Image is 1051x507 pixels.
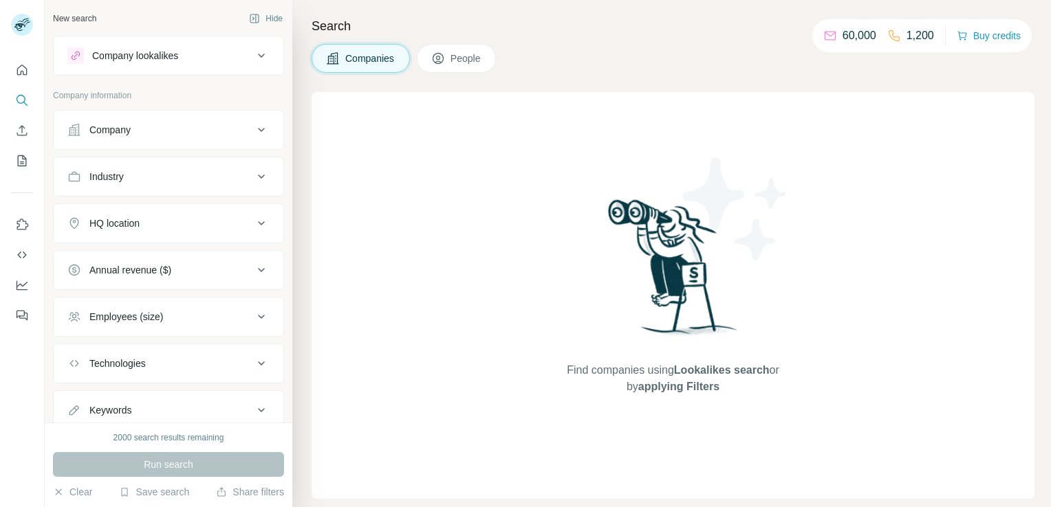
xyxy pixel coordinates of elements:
p: 1,200 [907,27,934,44]
div: 2000 search results remaining [113,431,224,444]
button: Employees (size) [54,300,283,333]
button: Use Surfe on LinkedIn [11,212,33,237]
button: Hide [239,8,292,29]
div: Technologies [89,357,146,370]
div: Employees (size) [89,310,163,324]
button: Feedback [11,303,33,328]
button: Search [11,88,33,113]
span: Companies [345,52,396,65]
button: HQ location [54,207,283,240]
p: 60,000 [843,27,876,44]
span: People [451,52,482,65]
img: Surfe Illustration - Woman searching with binoculars [602,196,745,349]
button: Technologies [54,347,283,380]
button: Save search [119,485,189,499]
h4: Search [312,16,1034,36]
div: Company lookalikes [92,49,178,63]
p: Company information [53,89,284,102]
button: My lists [11,148,33,173]
button: Clear [53,485,92,499]
span: Find companies using or by [563,362,783,395]
img: Surfe Illustration - Stars [673,147,797,271]
div: Company [89,123,131,137]
button: Company [54,113,283,146]
button: Company lookalikes [54,39,283,72]
div: HQ location [89,216,140,230]
span: Lookalikes search [674,364,770,376]
button: Use Surfe API [11,243,33,267]
button: Dashboard [11,273,33,297]
button: Quick start [11,58,33,82]
button: Annual revenue ($) [54,253,283,286]
button: Buy credits [957,26,1021,45]
button: Industry [54,160,283,193]
div: Annual revenue ($) [89,263,171,277]
div: New search [53,12,96,25]
span: applying Filters [638,381,719,392]
div: Industry [89,170,124,183]
div: Keywords [89,403,131,417]
button: Enrich CSV [11,118,33,143]
button: Share filters [216,485,284,499]
button: Keywords [54,394,283,427]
